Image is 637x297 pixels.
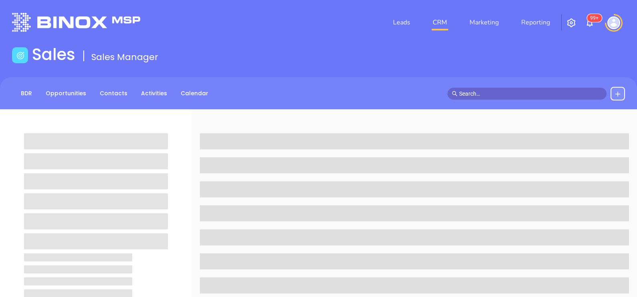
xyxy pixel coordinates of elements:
a: Reporting [518,14,553,30]
sup: 122 [587,14,602,22]
a: Marketing [466,14,502,30]
a: CRM [429,14,450,30]
h1: Sales [32,45,75,64]
a: Leads [390,14,413,30]
a: Opportunities [41,87,91,100]
img: iconSetting [566,18,576,28]
input: Search… [459,89,603,98]
a: Calendar [176,87,213,100]
img: user [607,16,620,29]
img: logo [12,13,140,32]
a: Contacts [95,87,132,100]
span: search [452,91,458,96]
img: iconNotification [585,18,595,28]
a: Activities [136,87,172,100]
a: BDR [16,87,37,100]
span: Sales Manager [91,51,158,63]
